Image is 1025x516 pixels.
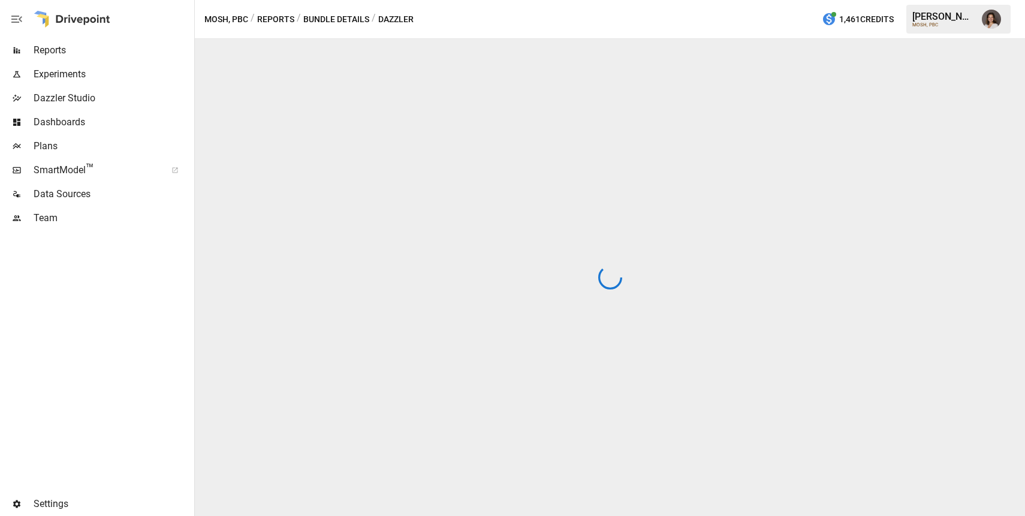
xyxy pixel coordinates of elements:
img: Franziska Ibscher [982,10,1001,29]
div: MOSH, PBC [912,22,975,28]
div: / [372,12,376,27]
span: Plans [34,139,192,153]
span: ™ [86,161,94,176]
span: Settings [34,497,192,511]
button: Reports [257,12,294,27]
span: SmartModel [34,163,158,177]
button: Bundle Details [303,12,369,27]
div: / [251,12,255,27]
div: / [297,12,301,27]
span: Data Sources [34,187,192,201]
div: [PERSON_NAME] [912,11,975,22]
span: Dazzler Studio [34,91,192,105]
span: 1,461 Credits [839,12,894,27]
span: Reports [34,43,192,58]
span: Experiments [34,67,192,82]
span: Dashboards [34,115,192,129]
button: MOSH, PBC [204,12,248,27]
span: Team [34,211,192,225]
button: 1,461Credits [817,8,899,31]
button: Franziska Ibscher [975,2,1008,36]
